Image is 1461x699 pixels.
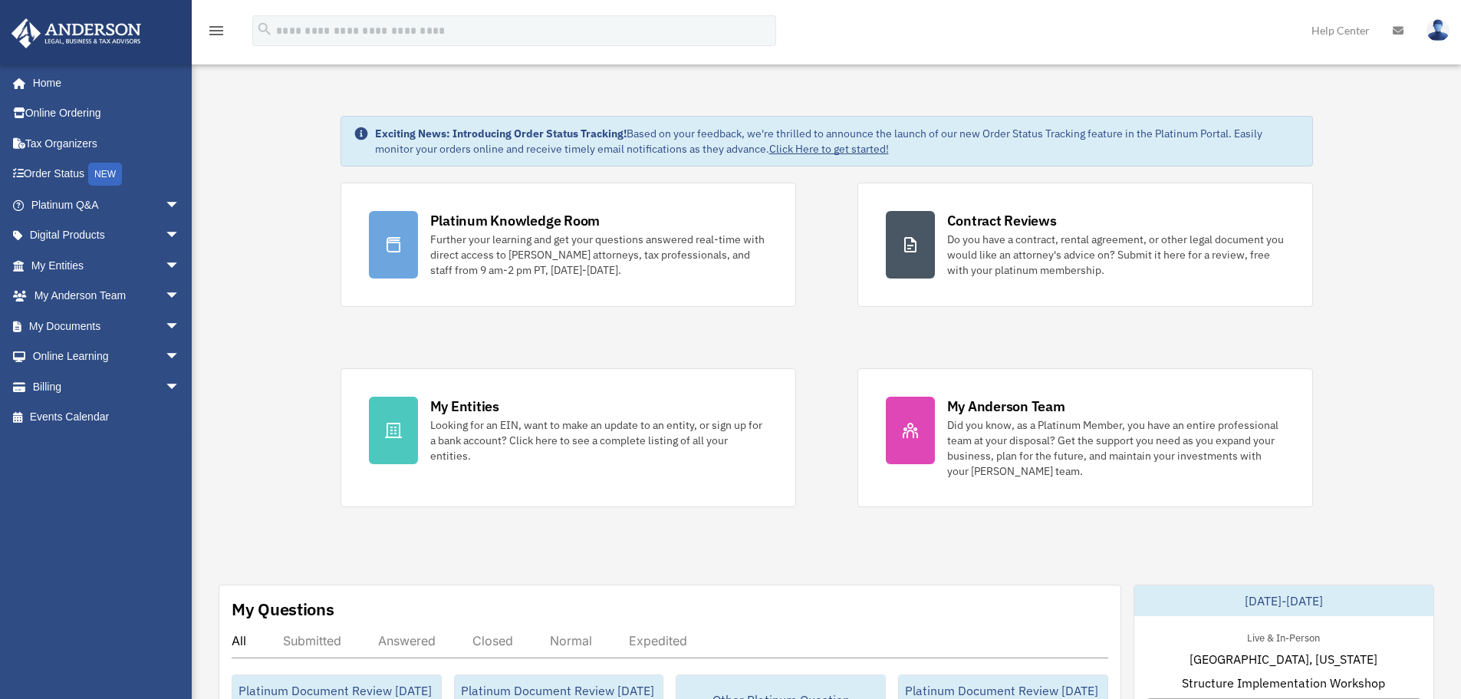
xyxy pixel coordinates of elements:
[947,397,1065,416] div: My Anderson Team
[375,126,1300,157] div: Based on your feedback, we're thrilled to announce the launch of our new Order Status Tracking fe...
[11,402,203,433] a: Events Calendar
[11,371,203,402] a: Billingarrow_drop_down
[207,27,225,40] a: menu
[1235,628,1332,645] div: Live & In-Person
[375,127,627,140] strong: Exciting News: Introducing Order Status Tracking!
[256,21,273,38] i: search
[207,21,225,40] i: menu
[165,281,196,312] span: arrow_drop_down
[11,250,203,281] a: My Entitiesarrow_drop_down
[430,211,601,230] div: Platinum Knowledge Room
[11,128,203,159] a: Tax Organizers
[1426,19,1449,41] img: User Pic
[165,311,196,342] span: arrow_drop_down
[232,598,334,621] div: My Questions
[283,633,341,648] div: Submitted
[947,417,1285,479] div: Did you know, as a Platinum Member, you have an entire professional team at your disposal? Get th...
[947,211,1057,230] div: Contract Reviews
[165,190,196,221] span: arrow_drop_down
[232,633,246,648] div: All
[11,341,203,372] a: Online Learningarrow_drop_down
[769,142,889,156] a: Click Here to get started!
[857,183,1313,307] a: Contract Reviews Do you have a contract, rental agreement, or other legal document you would like...
[1134,585,1433,616] div: [DATE]-[DATE]
[1182,674,1385,692] span: Structure Implementation Workshop
[11,281,203,312] a: My Anderson Teamarrow_drop_down
[165,250,196,282] span: arrow_drop_down
[550,633,592,648] div: Normal
[165,371,196,403] span: arrow_drop_down
[11,190,203,220] a: Platinum Q&Aarrow_drop_down
[430,397,499,416] div: My Entities
[430,417,768,463] div: Looking for an EIN, want to make an update to an entity, or sign up for a bank account? Click her...
[472,633,513,648] div: Closed
[7,18,146,48] img: Anderson Advisors Platinum Portal
[11,311,203,341] a: My Documentsarrow_drop_down
[11,159,203,190] a: Order StatusNEW
[11,98,203,129] a: Online Ordering
[857,368,1313,507] a: My Anderson Team Did you know, as a Platinum Member, you have an entire professional team at your...
[378,633,436,648] div: Answered
[165,341,196,373] span: arrow_drop_down
[1190,650,1377,668] span: [GEOGRAPHIC_DATA], [US_STATE]
[165,220,196,252] span: arrow_drop_down
[947,232,1285,278] div: Do you have a contract, rental agreement, or other legal document you would like an attorney's ad...
[11,68,196,98] a: Home
[11,220,203,251] a: Digital Productsarrow_drop_down
[629,633,687,648] div: Expedited
[341,183,796,307] a: Platinum Knowledge Room Further your learning and get your questions answered real-time with dire...
[430,232,768,278] div: Further your learning and get your questions answered real-time with direct access to [PERSON_NAM...
[88,163,122,186] div: NEW
[341,368,796,507] a: My Entities Looking for an EIN, want to make an update to an entity, or sign up for a bank accoun...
